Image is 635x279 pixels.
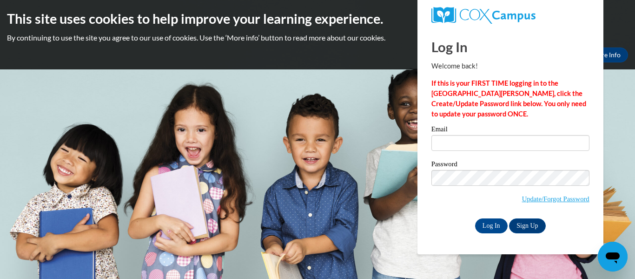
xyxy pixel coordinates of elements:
iframe: Button to launch messaging window [598,242,628,272]
h2: This site uses cookies to help improve your learning experience. [7,9,628,28]
input: Log In [475,218,508,233]
a: Sign Up [509,218,545,233]
a: COX Campus [431,7,589,24]
label: Password [431,161,589,170]
p: By continuing to use the site you agree to our use of cookies. Use the ‘More info’ button to read... [7,33,628,43]
p: Welcome back! [431,61,589,71]
h1: Log In [431,37,589,56]
a: Update/Forgot Password [522,195,589,203]
img: COX Campus [431,7,536,24]
a: More Info [584,48,628,62]
label: Email [431,126,589,135]
strong: If this is your FIRST TIME logging in to the [GEOGRAPHIC_DATA][PERSON_NAME], click the Create/Upd... [431,79,586,118]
